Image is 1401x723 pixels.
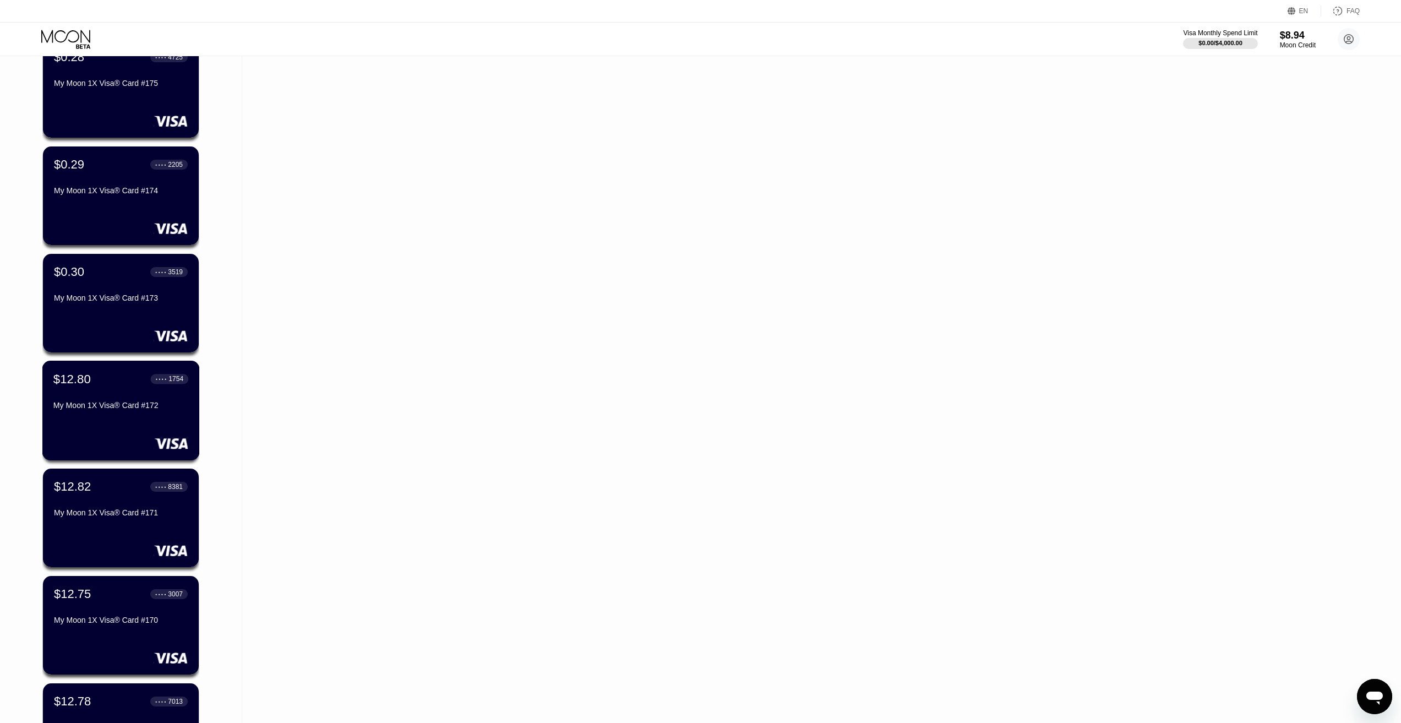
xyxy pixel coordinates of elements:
[54,293,188,302] div: My Moon 1X Visa® Card #173
[54,157,84,172] div: $0.29
[156,377,167,380] div: ● ● ● ●
[1347,7,1360,15] div: FAQ
[43,469,199,567] div: $12.82● ● ● ●8381My Moon 1X Visa® Card #171
[155,56,166,59] div: ● ● ● ●
[168,53,183,61] div: 4725
[1357,679,1392,714] iframe: Mesajlaşma penceresini başlatma düğmesi, görüşme devam ediyor
[1280,41,1316,49] div: Moon Credit
[1183,29,1257,49] div: Visa Monthly Spend Limit$0.00/$4,000.00
[54,587,91,601] div: $12.75
[168,375,183,383] div: 1754
[168,161,183,168] div: 2205
[43,254,199,352] div: $0.30● ● ● ●3519My Moon 1X Visa® Card #173
[1183,29,1257,37] div: Visa Monthly Spend Limit
[43,146,199,245] div: $0.29● ● ● ●2205My Moon 1X Visa® Card #174
[155,163,166,166] div: ● ● ● ●
[1299,7,1309,15] div: EN
[43,39,199,138] div: $0.28● ● ● ●4725My Moon 1X Visa® Card #175
[54,79,188,88] div: My Moon 1X Visa® Card #175
[54,694,91,709] div: $12.78
[155,700,166,703] div: ● ● ● ●
[168,268,183,276] div: 3519
[1198,40,1242,46] div: $0.00 / $4,000.00
[54,50,84,64] div: $0.28
[155,485,166,488] div: ● ● ● ●
[54,508,188,517] div: My Moon 1X Visa® Card #171
[168,698,183,705] div: 7013
[53,401,188,410] div: My Moon 1X Visa® Card #172
[43,576,199,675] div: $12.75● ● ● ●3007My Moon 1X Visa® Card #170
[1321,6,1360,17] div: FAQ
[1288,6,1321,17] div: EN
[54,186,188,195] div: My Moon 1X Visa® Card #174
[43,361,199,460] div: $12.80● ● ● ●1754My Moon 1X Visa® Card #172
[54,265,84,279] div: $0.30
[54,616,188,624] div: My Moon 1X Visa® Card #170
[168,483,183,491] div: 8381
[168,590,183,598] div: 3007
[1280,30,1316,49] div: $8.94Moon Credit
[53,372,91,386] div: $12.80
[1280,30,1316,41] div: $8.94
[54,480,91,494] div: $12.82
[155,592,166,596] div: ● ● ● ●
[155,270,166,274] div: ● ● ● ●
